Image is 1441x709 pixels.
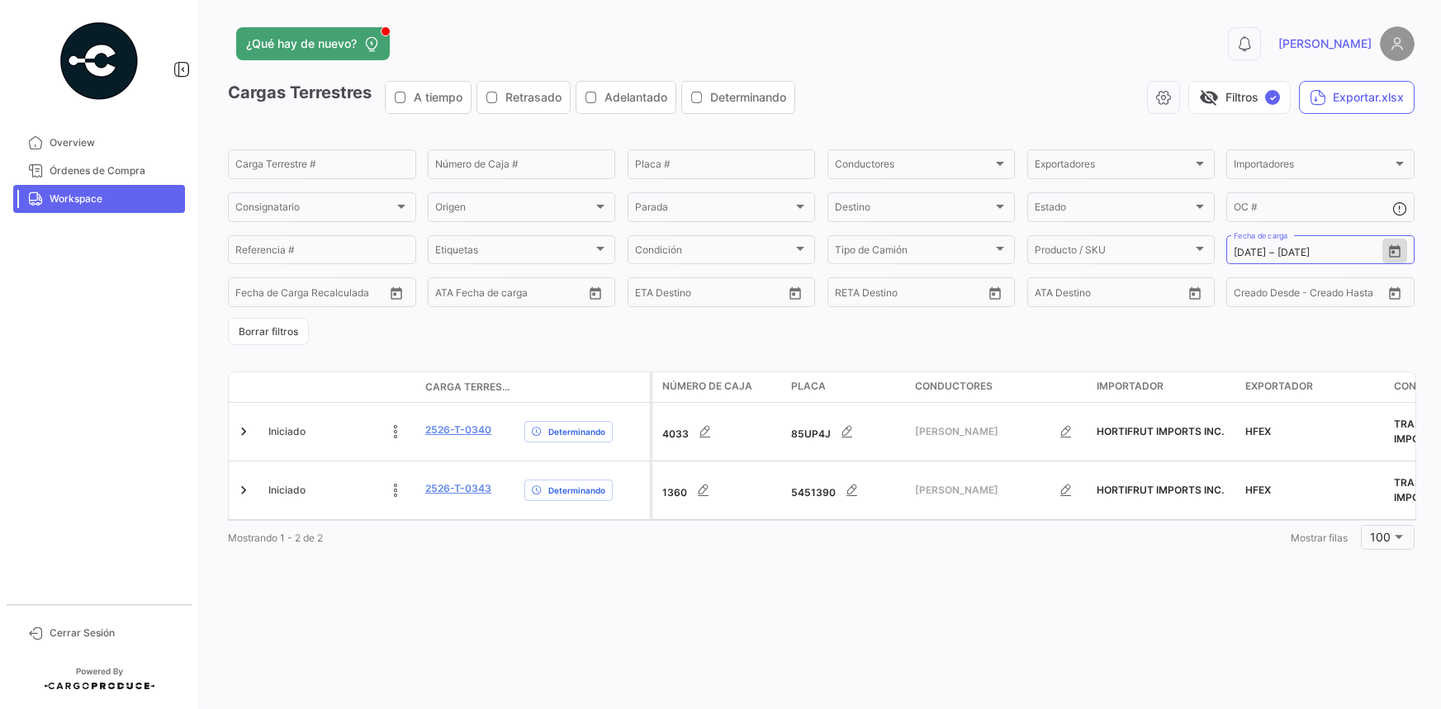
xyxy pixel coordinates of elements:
[228,318,309,345] button: Borrar filtros
[835,289,865,300] input: Desde
[50,191,178,206] span: Workspace
[784,372,908,402] datatable-header-cell: Placa
[1278,35,1372,52] span: [PERSON_NAME]
[791,415,902,448] div: 85UP4J
[419,373,518,401] datatable-header-cell: Carga Terrestre #
[1245,425,1271,437] span: HFEX
[635,204,794,215] span: Parada
[548,425,605,438] span: Determinando
[435,247,594,258] span: Etiquetas
[235,482,252,499] a: Expand/Collapse Row
[1234,289,1300,300] input: Creado Desde
[1382,281,1407,305] button: Open calendar
[676,289,747,300] input: Hasta
[228,81,800,114] h3: Cargas Terrestres
[1234,247,1266,258] input: Desde
[583,281,608,305] button: Open calendar
[876,289,947,300] input: Hasta
[262,380,419,394] datatable-header-cell: Estado
[268,424,306,439] span: Iniciado
[1239,372,1387,402] datatable-header-cell: Exportador
[425,423,491,437] a: 2526-T-0340
[791,379,826,394] span: Placa
[915,424,1050,439] span: [PERSON_NAME]
[682,82,794,113] button: Determinando
[1277,247,1349,258] input: Hasta
[235,204,394,215] span: Consignatario
[1035,289,1085,300] input: ATA Desde
[1385,653,1424,692] iframe: Intercom live chat
[228,532,323,544] span: Mostrando 1 - 2 de 2
[662,474,778,507] div: 1360
[835,161,993,173] span: Conductores
[518,380,650,394] datatable-header-cell: Delay Status
[1245,484,1271,496] span: HFEX
[710,89,786,106] span: Determinando
[635,247,794,258] span: Condición
[1097,425,1224,437] span: HORTIFRUT IMPORTS INC.
[1035,204,1193,215] span: Estado
[1370,530,1391,544] span: 100
[635,289,665,300] input: Desde
[835,204,993,215] span: Destino
[1265,90,1280,105] span: ✓
[235,423,252,440] a: Expand/Collapse Row
[1234,161,1392,173] span: Importadores
[791,474,902,507] div: 5451390
[58,20,140,102] img: powered-by.png
[13,185,185,213] a: Workspace
[477,82,570,113] button: Retrasado
[384,281,409,305] button: Open calendar
[1299,81,1415,114] button: Exportar.xlsx
[1245,379,1313,394] span: Exportador
[425,481,491,496] a: 2526-T-0343
[548,484,605,497] span: Determinando
[983,281,1007,305] button: Open calendar
[13,129,185,157] a: Overview
[908,372,1090,402] datatable-header-cell: Conductores
[50,135,178,150] span: Overview
[435,289,486,300] input: ATA Desde
[1097,289,1168,300] input: ATA Hasta
[235,289,265,300] input: Desde
[414,89,462,106] span: A tiempo
[236,27,390,60] button: ¿Qué hay de nuevo?
[268,483,306,498] span: Iniciado
[783,281,808,305] button: Open calendar
[246,35,357,52] span: ¿Qué hay de nuevo?
[1035,161,1193,173] span: Exportadores
[1269,247,1274,258] span: –
[435,204,594,215] span: Origen
[505,89,562,106] span: Retrasado
[1188,81,1291,114] button: visibility_offFiltros✓
[662,415,778,448] div: 4033
[652,372,784,402] datatable-header-cell: Número de Caja
[915,379,993,394] span: Conductores
[1291,532,1348,544] span: Mostrar filas
[576,82,675,113] button: Adelantado
[1183,281,1207,305] button: Open calendar
[1097,484,1224,496] span: HORTIFRUT IMPORTS INC.
[50,163,178,178] span: Órdenes de Compra
[1097,379,1164,394] span: Importador
[277,289,348,300] input: Hasta
[835,247,993,258] span: Tipo de Camión
[662,379,752,394] span: Número de Caja
[1090,372,1239,402] datatable-header-cell: Importador
[1035,247,1193,258] span: Producto / SKU
[1382,239,1407,263] button: Open calendar
[1199,87,1219,107] span: visibility_off
[13,157,185,185] a: Órdenes de Compra
[1380,26,1415,61] img: placeholder-user.png
[1311,289,1382,300] input: Creado Hasta
[915,483,1050,498] span: [PERSON_NAME]
[604,89,667,106] span: Adelantado
[50,626,178,640] span: Cerrar Sesión
[425,380,511,395] span: Carga Terrestre #
[497,289,568,300] input: ATA Hasta
[386,82,471,113] button: A tiempo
